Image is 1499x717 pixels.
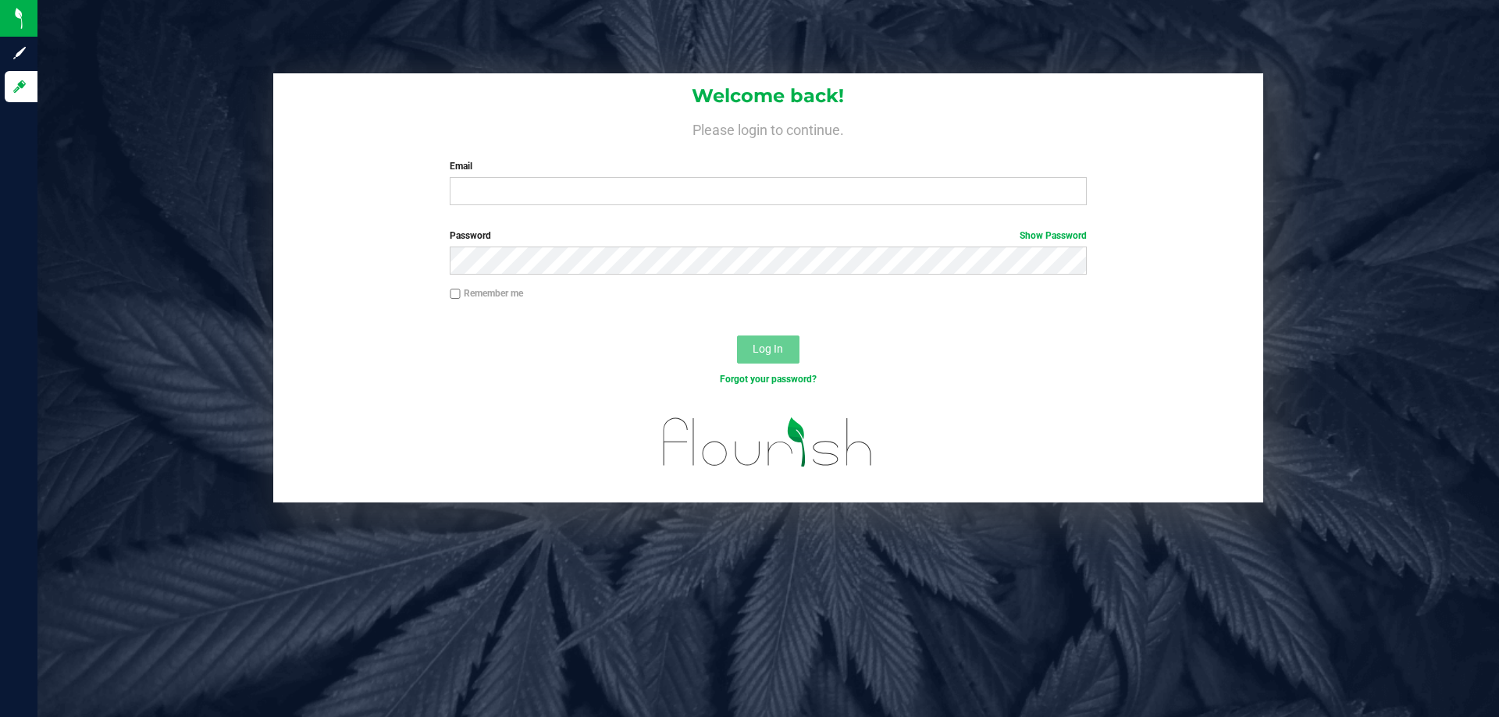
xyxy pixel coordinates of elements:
[450,159,1086,173] label: Email
[273,119,1263,137] h4: Please login to continue.
[644,403,892,482] img: flourish_logo.svg
[450,289,461,300] input: Remember me
[12,45,27,61] inline-svg: Sign up
[753,343,783,355] span: Log In
[450,286,523,300] label: Remember me
[737,335,799,364] button: Log In
[1020,230,1087,241] a: Show Password
[450,230,491,241] span: Password
[12,79,27,94] inline-svg: Log in
[720,374,817,385] a: Forgot your password?
[273,86,1263,106] h1: Welcome back!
